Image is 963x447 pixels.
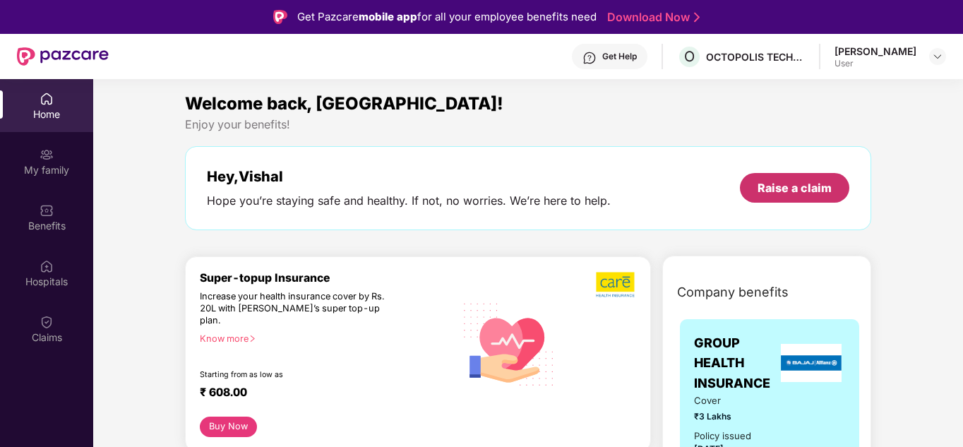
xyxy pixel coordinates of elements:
[607,10,695,25] a: Download Now
[596,271,636,298] img: b5dec4f62d2307b9de63beb79f102df3.png
[706,50,805,64] div: OCTOPOLIS TECHNOLOGIES PRIVATE LIMITED
[359,10,417,23] strong: mobile app
[694,393,760,408] span: Cover
[582,51,597,65] img: svg+xml;base64,PHN2ZyBpZD0iSGVscC0zMngzMiIgeG1sbnM9Imh0dHA6Ly93d3cudzMub3JnLzIwMDAvc3ZnIiB3aWR0aD...
[200,291,393,327] div: Increase your health insurance cover by Rs. 20L with [PERSON_NAME]’s super top-up plan.
[40,92,54,106] img: svg+xml;base64,PHN2ZyBpZD0iSG9tZSIgeG1sbnM9Imh0dHA6Ly93d3cudzMub3JnLzIwMDAvc3ZnIiB3aWR0aD0iMjAiIG...
[249,335,256,342] span: right
[40,148,54,162] img: svg+xml;base64,PHN2ZyB3aWR0aD0iMjAiIGhlaWdodD0iMjAiIHZpZXdCb3g9IjAgMCAyMCAyMCIgZmlsbD0ibm9uZSIgeG...
[40,259,54,273] img: svg+xml;base64,PHN2ZyBpZD0iSG9zcGl0YWxzIiB4bWxucz0iaHR0cDovL3d3dy53My5vcmcvMjAwMC9zdmciIHdpZHRoPS...
[200,417,257,437] button: Buy Now
[684,48,695,65] span: O
[17,47,109,66] img: New Pazcare Logo
[200,370,395,380] div: Starting from as low as
[694,333,777,393] span: GROUP HEALTH INSURANCE
[297,8,597,25] div: Get Pazcare for all your employee benefits need
[694,429,751,443] div: Policy issued
[455,288,564,399] img: svg+xml;base64,PHN2ZyB4bWxucz0iaHR0cDovL3d3dy53My5vcmcvMjAwMC9zdmciIHhtbG5zOnhsaW5rPSJodHRwOi8vd3...
[694,410,760,423] span: ₹3 Lakhs
[200,386,441,403] div: ₹ 608.00
[835,58,916,69] div: User
[932,51,943,62] img: svg+xml;base64,PHN2ZyBpZD0iRHJvcGRvd24tMzJ4MzIiIHhtbG5zPSJodHRwOi8vd3d3LnczLm9yZy8yMDAwL3N2ZyIgd2...
[207,193,611,208] div: Hope you’re staying safe and healthy. If not, no worries. We’re here to help.
[40,203,54,217] img: svg+xml;base64,PHN2ZyBpZD0iQmVuZWZpdHMiIHhtbG5zPSJodHRwOi8vd3d3LnczLm9yZy8yMDAwL3N2ZyIgd2lkdGg9Ij...
[835,44,916,58] div: [PERSON_NAME]
[185,93,503,114] span: Welcome back, [GEOGRAPHIC_DATA]!
[781,344,842,382] img: insurerLogo
[273,10,287,24] img: Logo
[40,315,54,329] img: svg+xml;base64,PHN2ZyBpZD0iQ2xhaW0iIHhtbG5zPSJodHRwOi8vd3d3LnczLm9yZy8yMDAwL3N2ZyIgd2lkdGg9IjIwIi...
[694,10,700,25] img: Stroke
[677,282,789,302] span: Company benefits
[200,271,455,285] div: Super-topup Insurance
[758,180,832,196] div: Raise a claim
[207,168,611,185] div: Hey, Vishal
[602,51,637,62] div: Get Help
[200,333,446,343] div: Know more
[185,117,871,132] div: Enjoy your benefits!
